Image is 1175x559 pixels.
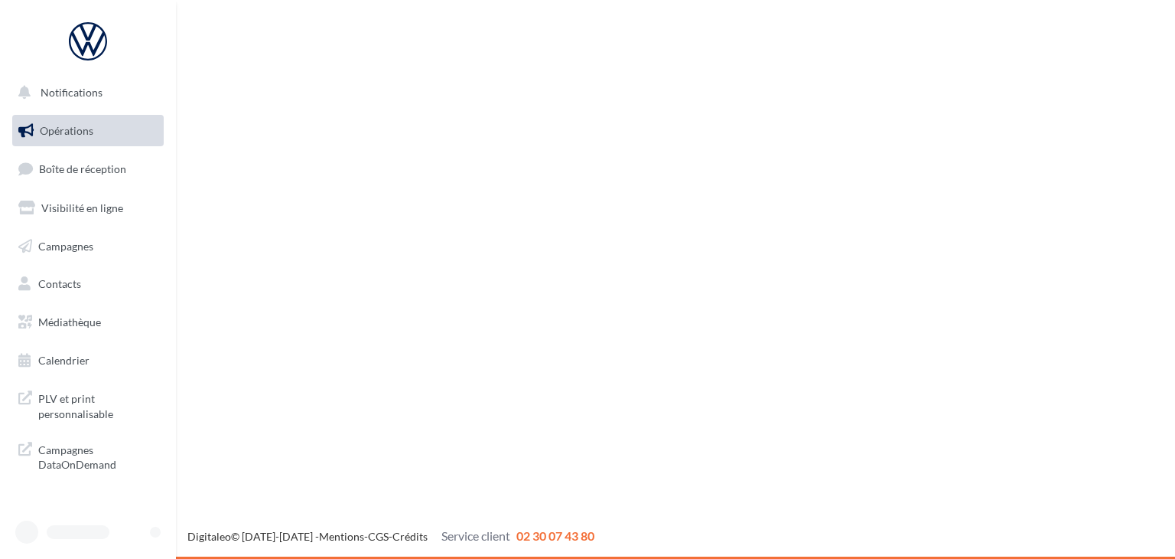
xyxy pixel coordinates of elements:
[187,530,231,543] a: Digitaleo
[9,306,167,338] a: Médiathèque
[9,268,167,300] a: Contacts
[516,528,594,543] span: 02 30 07 43 80
[9,77,161,109] button: Notifications
[39,162,126,175] span: Boîte de réception
[38,388,158,421] span: PLV et print personnalisable
[38,315,101,329] span: Médiathèque
[9,433,167,479] a: Campagnes DataOnDemand
[40,124,93,137] span: Opérations
[392,530,428,543] a: Crédits
[9,382,167,427] a: PLV et print personnalisable
[9,115,167,147] a: Opérations
[38,440,158,472] span: Campagnes DataOnDemand
[368,530,389,543] a: CGS
[38,239,93,252] span: Campagnes
[9,152,167,185] a: Boîte de réception
[319,530,364,543] a: Mentions
[9,230,167,263] a: Campagnes
[9,345,167,377] a: Calendrier
[441,528,510,543] span: Service client
[9,192,167,224] a: Visibilité en ligne
[41,201,123,214] span: Visibilité en ligne
[38,354,90,367] span: Calendrier
[38,277,81,290] span: Contacts
[41,86,103,99] span: Notifications
[187,530,594,543] span: © [DATE]-[DATE] - - -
